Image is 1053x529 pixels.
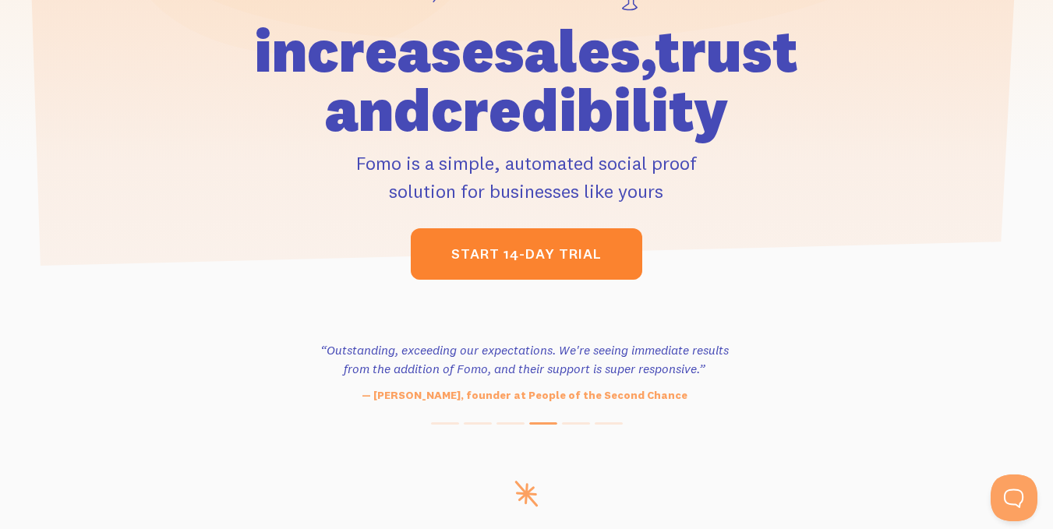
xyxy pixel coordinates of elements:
[318,340,732,378] h3: “Outstanding, exceeding our expectations. We're seeing immediate results from the addition of Fom...
[175,149,878,205] p: Fomo is a simple, automated social proof solution for businesses like yours
[991,474,1037,521] iframe: Help Scout Beacon - Open
[318,387,732,404] p: — [PERSON_NAME], founder at People of the Second Chance
[411,228,642,280] a: start 14-day trial
[175,21,878,139] h1: increase sales, trust and credibility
